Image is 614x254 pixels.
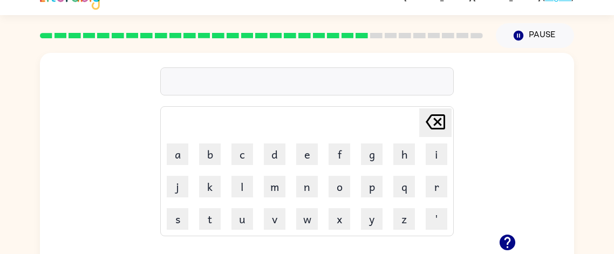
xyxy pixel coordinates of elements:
[361,143,383,165] button: g
[296,208,318,230] button: w
[167,176,188,197] button: j
[496,23,574,48] button: Pause
[393,176,415,197] button: q
[231,176,253,197] button: l
[361,176,383,197] button: p
[329,143,350,165] button: f
[199,176,221,197] button: k
[296,143,318,165] button: e
[231,208,253,230] button: u
[264,143,285,165] button: d
[329,208,350,230] button: x
[231,143,253,165] button: c
[426,208,447,230] button: '
[329,176,350,197] button: o
[296,176,318,197] button: n
[167,208,188,230] button: s
[199,208,221,230] button: t
[167,143,188,165] button: a
[393,208,415,230] button: z
[426,176,447,197] button: r
[426,143,447,165] button: i
[199,143,221,165] button: b
[361,208,383,230] button: y
[264,208,285,230] button: v
[393,143,415,165] button: h
[264,176,285,197] button: m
